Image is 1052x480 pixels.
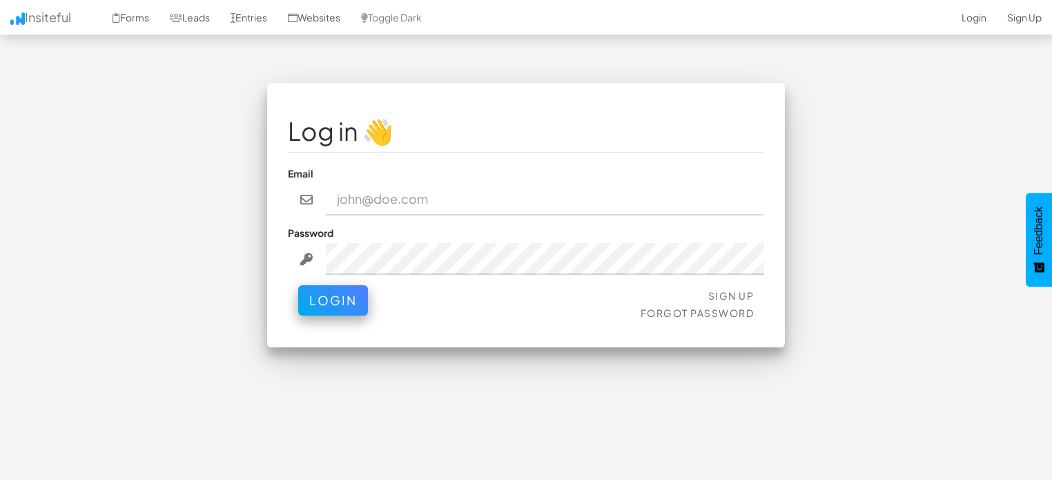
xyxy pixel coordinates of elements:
button: Feedback - Show survey [1026,193,1052,287]
button: Login [298,285,368,316]
label: Password [288,226,333,240]
span: Feedback [1033,207,1045,255]
h1: Log in 👋 [288,117,764,145]
a: Sign Up [708,289,754,302]
img: icon.png [10,12,25,25]
input: john@doe.com [326,184,765,215]
label: Email [288,166,313,180]
a: Forgot Password [641,307,754,319]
